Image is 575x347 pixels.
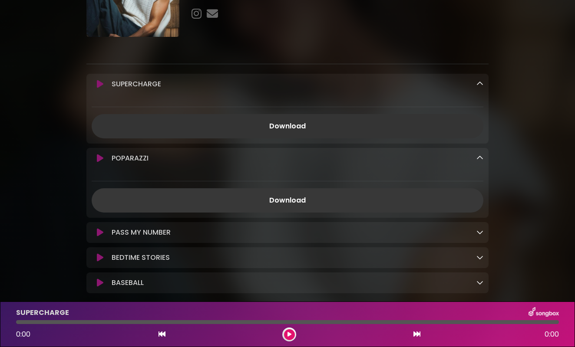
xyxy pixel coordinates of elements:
[112,252,170,263] p: BEDTIME STORIES
[16,308,69,318] p: SUPERCHARGE
[529,307,559,318] img: songbox-logo-white.png
[92,114,483,138] a: Download
[112,278,144,288] p: BASEBALL
[112,227,171,238] p: PASS MY NUMBER
[112,79,161,89] p: SUPERCHARGE
[112,153,149,164] p: POPARAZZI
[92,188,483,213] a: Download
